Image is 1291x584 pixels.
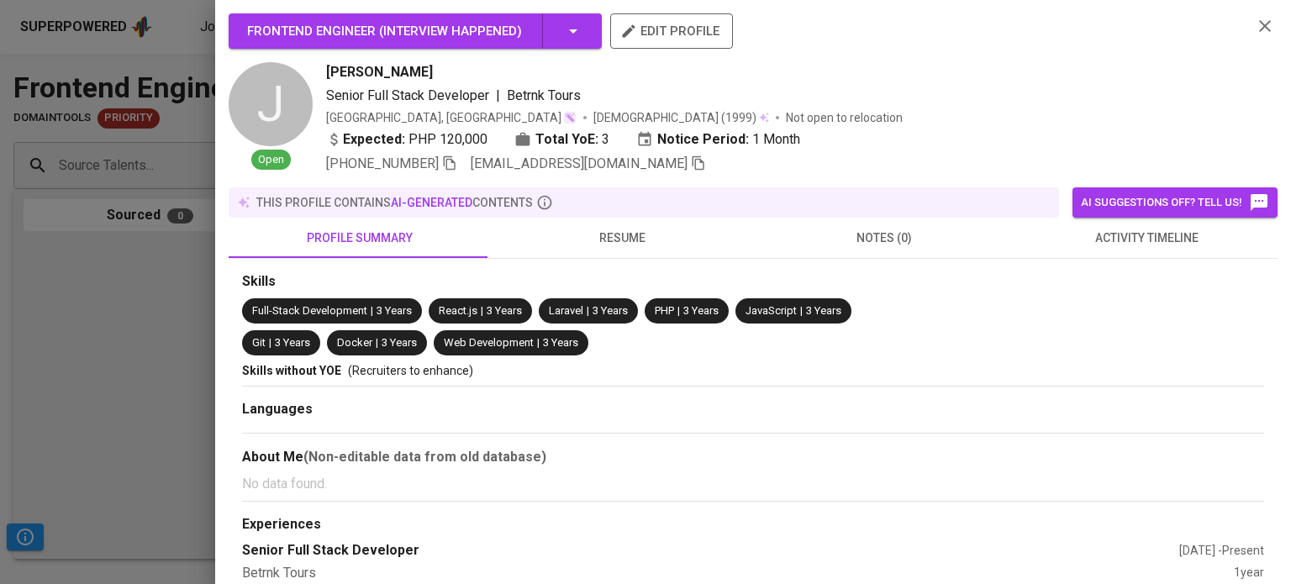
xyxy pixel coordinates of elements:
div: About Me [242,447,1264,467]
button: AI suggestions off? Tell us! [1072,187,1278,218]
span: 3 Years [543,336,578,349]
div: J [229,62,313,146]
span: PHP [655,304,674,317]
span: 3 Years [683,304,719,317]
span: | [481,303,483,319]
span: 3 Years [593,304,628,317]
div: Senior Full Stack Developer [242,541,1179,560]
span: | [496,86,500,106]
div: [GEOGRAPHIC_DATA], [GEOGRAPHIC_DATA] [326,109,577,126]
span: profile summary [239,228,481,249]
span: Frontend Engineer ( Interview happened ) [247,24,522,39]
p: No data found. [242,474,1264,494]
span: JavaScript [746,304,797,317]
span: | [587,303,589,319]
span: 3 [602,129,609,150]
span: Web Development [444,336,534,349]
div: PHP 120,000 [326,129,487,150]
span: Senior Full Stack Developer [326,87,489,103]
span: [PHONE_NUMBER] [326,155,439,171]
a: edit profile [610,24,733,37]
span: Laravel [549,304,583,317]
p: Not open to relocation [786,109,903,126]
span: 3 Years [275,336,310,349]
span: 3 Years [382,336,417,349]
span: Betrnk Tours [507,87,581,103]
span: Docker [337,336,372,349]
span: [PERSON_NAME] [326,62,433,82]
span: Git [252,336,266,349]
div: Skills [242,272,1264,292]
div: [DATE] - Present [1179,542,1264,559]
span: Skills without YOE [242,364,341,377]
span: edit profile [624,20,719,42]
img: magic_wand.svg [563,111,577,124]
div: 1 Month [636,129,800,150]
span: AI suggestions off? Tell us! [1081,192,1269,213]
span: [EMAIL_ADDRESS][DOMAIN_NAME] [471,155,688,171]
span: | [371,303,373,319]
span: | [269,335,271,351]
span: Full-Stack Development [252,304,367,317]
b: Expected: [343,129,405,150]
span: activity timeline [1025,228,1267,249]
div: 1 year [1234,564,1264,583]
span: 3 Years [377,304,412,317]
span: React.js [439,304,477,317]
button: Frontend Engineer (Interview happened) [229,13,602,49]
b: Total YoE: [535,129,598,150]
span: notes (0) [763,228,1005,249]
span: | [376,335,378,351]
b: (Non-editable data from old database) [303,449,546,465]
div: Languages [242,400,1264,419]
div: Betrnk Tours [242,564,1234,583]
span: | [677,303,680,319]
span: (Recruiters to enhance) [348,364,473,377]
span: AI-generated [391,196,472,209]
span: resume [501,228,743,249]
b: Notice Period: [657,129,749,150]
span: 3 Years [806,304,841,317]
button: edit profile [610,13,733,49]
span: | [800,303,803,319]
span: 3 Years [487,304,522,317]
span: [DEMOGRAPHIC_DATA] [593,109,721,126]
span: Open [251,152,291,168]
div: Experiences [242,515,1264,534]
p: this profile contains contents [256,194,533,211]
div: (1999) [593,109,769,126]
span: | [537,335,540,351]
